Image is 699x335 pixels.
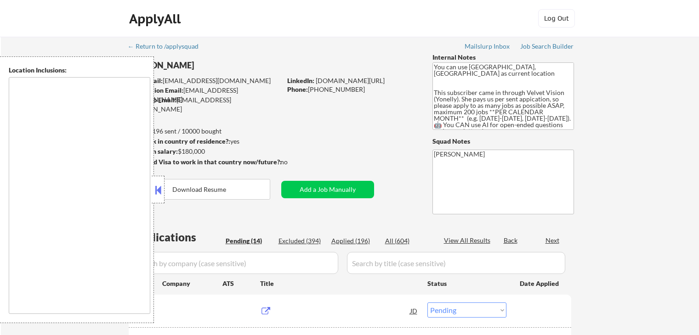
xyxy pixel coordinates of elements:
div: [PHONE_NUMBER] [287,85,417,94]
div: Status [427,275,506,291]
div: Mailslurp Inbox [465,43,511,50]
div: Pending (14) [226,236,272,246]
div: ← Return to /applysquad [128,43,207,50]
div: yes [128,137,278,146]
a: ← Return to /applysquad [128,43,207,52]
strong: Will need Visa to work in that country now/future?: [129,158,282,166]
div: Applications [131,232,222,243]
input: Search by company (case sensitive) [131,252,338,274]
div: Applied (196) [331,236,377,246]
strong: Can work in country of residence?: [128,137,230,145]
button: Download Resume [129,179,270,200]
div: Job Search Builder [520,43,574,50]
a: Mailslurp Inbox [465,43,511,52]
div: [EMAIL_ADDRESS][DOMAIN_NAME] [129,86,281,104]
div: Location Inclusions: [9,66,150,75]
div: ApplyAll [129,11,183,27]
button: Log Out [538,9,575,28]
div: All (604) [385,236,431,246]
a: [DOMAIN_NAME][URL] [316,77,385,84]
div: View All Results [444,236,493,245]
div: $180,000 [128,147,281,156]
div: [PERSON_NAME] [129,60,318,71]
div: Next [546,236,560,245]
div: Squad Notes [432,137,574,146]
strong: Phone: [287,85,308,93]
div: JD [409,302,419,319]
div: [EMAIL_ADDRESS][DOMAIN_NAME] [129,76,281,85]
strong: LinkedIn: [287,77,314,84]
button: Add a Job Manually [281,181,374,198]
div: Title [260,279,419,288]
div: Company [162,279,222,288]
div: Internal Notes [432,53,574,62]
div: ATS [222,279,260,288]
div: no [280,157,307,167]
div: Excluded (394) [278,236,324,246]
div: Date Applied [520,279,560,288]
div: [EMAIL_ADDRESS][DOMAIN_NAME] [129,95,281,113]
input: Search by title (case sensitive) [347,252,565,274]
div: Back [504,236,518,245]
div: 196 sent / 10000 bought [128,127,281,136]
